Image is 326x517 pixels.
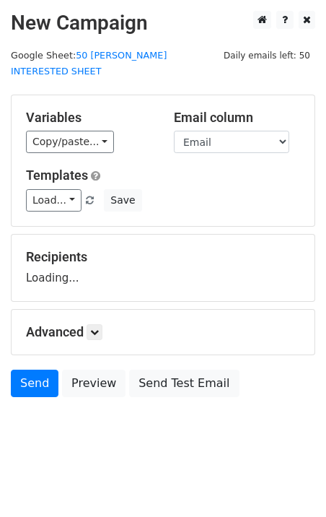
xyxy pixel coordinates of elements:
h5: Variables [26,110,152,126]
a: Load... [26,189,81,212]
div: Loading... [26,249,300,287]
a: 50 [PERSON_NAME] INTERESTED SHEET [11,50,167,77]
h5: Recipients [26,249,300,265]
a: Preview [62,370,125,397]
a: Send [11,370,58,397]
small: Google Sheet: [11,50,167,77]
button: Save [104,189,141,212]
a: Send Test Email [129,370,239,397]
h2: New Campaign [11,11,315,35]
a: Daily emails left: 50 [219,50,315,61]
a: Copy/paste... [26,131,114,153]
a: Templates [26,168,88,183]
h5: Email column [174,110,300,126]
h5: Advanced [26,324,300,340]
span: Daily emails left: 50 [219,48,315,64]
